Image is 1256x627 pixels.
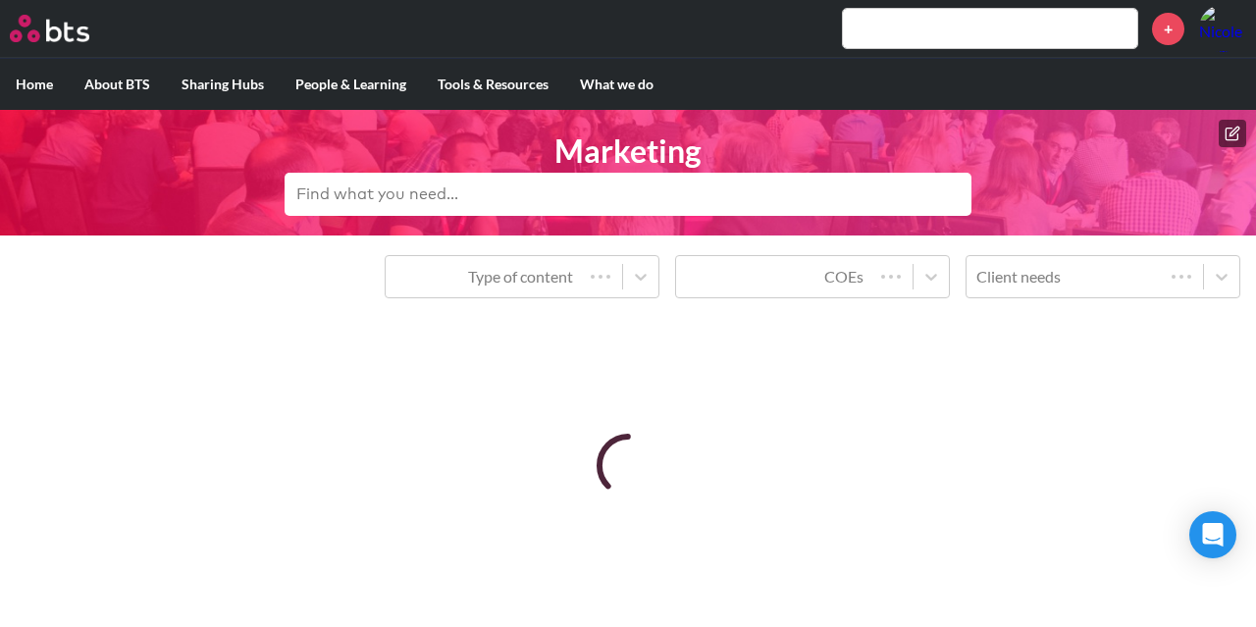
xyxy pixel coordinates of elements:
[285,173,971,216] input: Find what you need...
[422,59,564,110] label: Tools & Resources
[1199,5,1246,52] a: Profile
[1219,120,1246,147] button: Create content
[166,59,280,110] label: Sharing Hubs
[69,59,166,110] label: About BTS
[1199,5,1246,52] img: Nicole Hernandez
[1189,511,1236,558] div: Open Intercom Messenger
[280,59,422,110] label: People & Learning
[1152,13,1184,45] a: +
[564,59,669,110] label: What we do
[10,15,126,42] a: Go home
[10,15,89,42] img: BTS Logo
